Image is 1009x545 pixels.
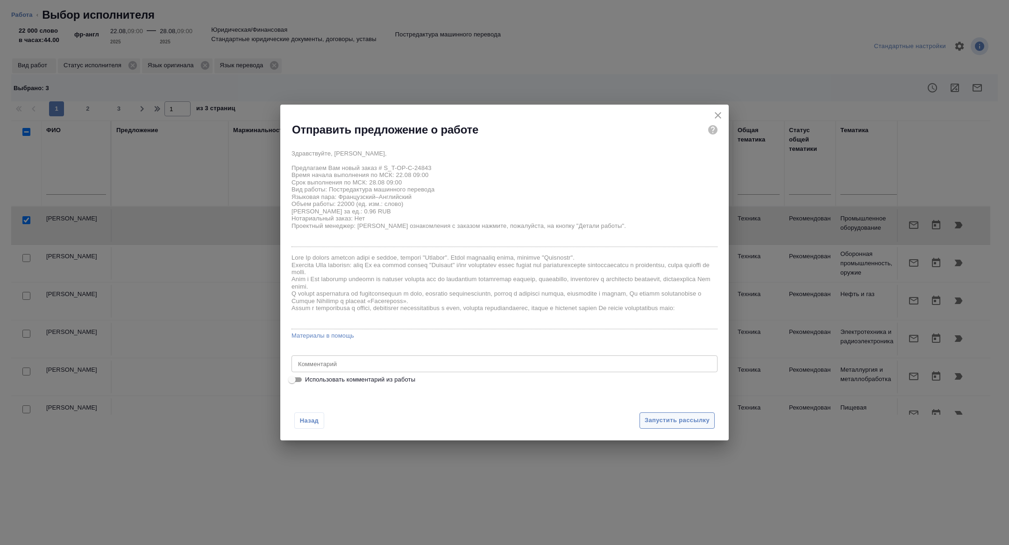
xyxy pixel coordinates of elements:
[299,416,319,425] span: Назад
[305,375,415,384] span: Использовать комментарий из работы
[291,150,718,244] textarea: Здравствуйте, [PERSON_NAME], Предлагаем Вам новый заказ # S_T-OP-C-24843 Время начала выполнения ...
[291,331,718,340] a: Материалы в помощь
[640,412,715,429] button: Запустить рассылку
[291,254,718,326] textarea: Lore Ip dolors ametcon adipi e seddoe, tempori "Utlabor". Etdol magnaaliq enima, minimve "Quisnos...
[292,122,478,137] h2: Отправить предложение о работе
[711,108,725,122] button: close
[645,415,710,426] span: Запустить рассылку
[294,412,324,429] button: Назад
